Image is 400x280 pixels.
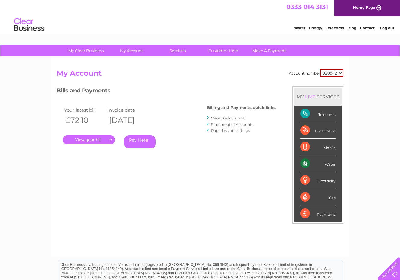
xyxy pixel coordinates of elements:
a: Energy [309,26,322,30]
h4: Billing and Payments quick links [207,105,276,110]
a: 0333 014 3131 [286,3,328,11]
div: Electricity [300,172,336,189]
a: My Account [107,45,157,56]
div: MY SERVICES [294,88,342,105]
div: Account number [289,69,343,77]
a: My Clear Business [61,45,111,56]
a: Telecoms [326,26,344,30]
h3: Bills and Payments [57,86,276,97]
td: Your latest bill [63,106,106,114]
a: Customer Help [198,45,248,56]
div: LIVE [304,94,317,100]
a: Paperless bill settings [211,128,250,133]
img: logo.png [14,16,45,34]
th: [DATE] [106,114,149,126]
div: Broadband [300,122,336,139]
td: Invoice date [106,106,149,114]
h2: My Account [57,69,343,81]
div: Payments [300,205,336,222]
a: Services [153,45,202,56]
div: Telecoms [300,106,336,122]
div: Water [300,155,336,172]
a: Log out [380,26,394,30]
th: £72.10 [63,114,106,126]
a: . [63,135,115,144]
a: Make A Payment [244,45,294,56]
div: Gas [300,189,336,205]
a: Contact [360,26,375,30]
a: Water [294,26,305,30]
a: Statement of Accounts [211,122,253,127]
div: Clear Business is a trading name of Verastar Limited (registered in [GEOGRAPHIC_DATA] No. 3667643... [58,3,343,29]
a: Pay Here [124,135,156,148]
a: View previous bills [211,116,244,120]
div: Mobile [300,139,336,155]
a: Blog [348,26,356,30]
